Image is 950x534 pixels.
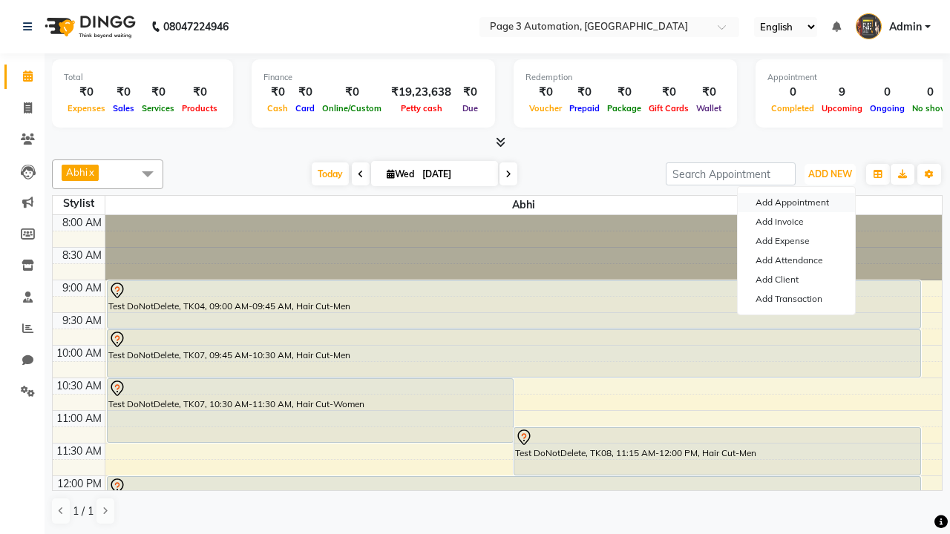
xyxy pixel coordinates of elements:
[73,504,94,519] span: 1 / 1
[457,84,483,101] div: ₹0
[59,280,105,296] div: 9:00 AM
[263,71,483,84] div: Finance
[818,103,866,113] span: Upcoming
[53,196,105,211] div: Stylist
[53,378,105,394] div: 10:30 AM
[525,71,725,84] div: Redemption
[108,330,920,377] div: Test DoNotDelete, TK07, 09:45 AM-10:30 AM, Hair Cut-Men
[59,215,105,231] div: 8:00 AM
[603,84,645,101] div: ₹0
[566,103,603,113] span: Prepaid
[318,103,385,113] span: Online/Custom
[178,84,221,101] div: ₹0
[318,84,385,101] div: ₹0
[383,168,418,179] span: Wed
[738,193,855,212] button: Add Appointment
[59,313,105,329] div: 9:30 AM
[263,84,292,101] div: ₹0
[178,103,221,113] span: Products
[418,163,492,185] input: 2025-10-01
[767,103,818,113] span: Completed
[108,281,920,328] div: Test DoNotDelete, TK04, 09:00 AM-09:45 AM, Hair Cut-Men
[818,84,866,101] div: 9
[108,379,514,442] div: Test DoNotDelete, TK07, 10:30 AM-11:30 AM, Hair Cut-Women
[397,103,446,113] span: Petty cash
[88,166,94,178] a: x
[666,162,796,185] input: Search Appointment
[692,103,725,113] span: Wallet
[738,231,855,251] a: Add Expense
[292,84,318,101] div: ₹0
[645,84,692,101] div: ₹0
[53,346,105,361] div: 10:00 AM
[525,84,566,101] div: ₹0
[138,103,178,113] span: Services
[53,411,105,426] div: 11:00 AM
[64,103,109,113] span: Expenses
[514,428,920,475] div: Test DoNotDelete, TK08, 11:15 AM-12:00 PM, Hair Cut-Men
[385,84,457,101] div: ₹19,23,638
[889,19,922,35] span: Admin
[866,84,908,101] div: 0
[59,248,105,263] div: 8:30 AM
[692,84,725,101] div: ₹0
[263,103,292,113] span: Cash
[856,13,882,39] img: Admin
[138,84,178,101] div: ₹0
[805,164,856,185] button: ADD NEW
[53,444,105,459] div: 11:30 AM
[738,270,855,289] a: Add Client
[525,103,566,113] span: Voucher
[105,196,943,214] span: Abhi
[109,103,138,113] span: Sales
[738,251,855,270] a: Add Attendance
[292,103,318,113] span: Card
[767,84,818,101] div: 0
[163,6,229,47] b: 08047224946
[109,84,138,101] div: ₹0
[66,166,88,178] span: Abhi
[808,168,852,179] span: ADD NEW
[566,84,603,101] div: ₹0
[603,103,645,113] span: Package
[38,6,140,47] img: logo
[738,212,855,231] a: Add Invoice
[312,162,349,185] span: Today
[459,103,482,113] span: Due
[64,71,221,84] div: Total
[738,289,855,309] a: Add Transaction
[54,476,105,492] div: 12:00 PM
[866,103,908,113] span: Ongoing
[645,103,692,113] span: Gift Cards
[64,84,109,101] div: ₹0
